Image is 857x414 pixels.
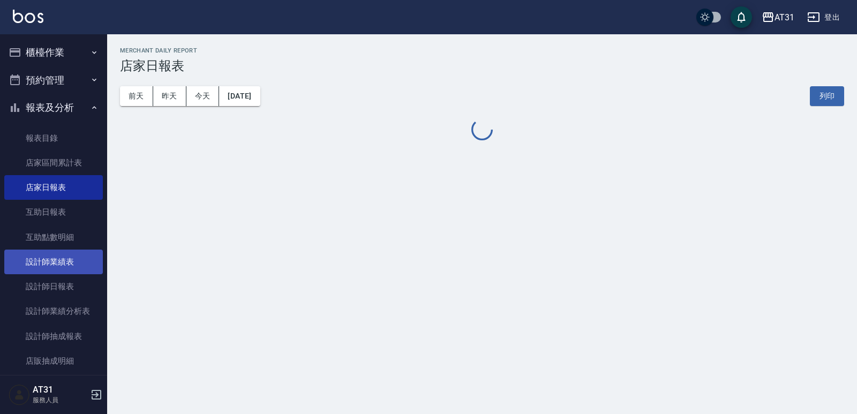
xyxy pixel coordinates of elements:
a: 互助日報表 [4,200,103,224]
button: 櫃檯作業 [4,39,103,66]
h5: AT31 [33,385,87,395]
a: 互助點數明細 [4,225,103,250]
a: 設計師業績表 [4,250,103,274]
p: 服務人員 [33,395,87,405]
a: 店家區間累計表 [4,150,103,175]
img: Logo [13,10,43,23]
a: 店家日報表 [4,175,103,200]
h3: 店家日報表 [120,58,844,73]
a: 報表目錄 [4,126,103,150]
a: 設計師抽成報表 [4,324,103,349]
button: 前天 [120,86,153,106]
a: 設計師業績分析表 [4,299,103,323]
button: AT31 [757,6,799,28]
a: 店販抽成明細 [4,349,103,373]
button: save [731,6,752,28]
button: 預約管理 [4,66,103,94]
h2: Merchant Daily Report [120,47,844,54]
button: 今天 [186,86,220,106]
button: 昨天 [153,86,186,106]
button: 列印 [810,86,844,106]
button: 報表及分析 [4,94,103,122]
img: Person [9,384,30,405]
a: 設計師日報表 [4,274,103,299]
div: AT31 [775,11,794,24]
button: 登出 [803,7,844,27]
button: [DATE] [219,86,260,106]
